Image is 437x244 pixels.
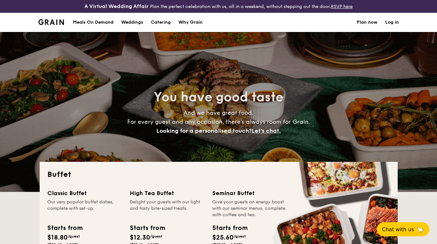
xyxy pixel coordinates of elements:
[73,3,364,10] div: Plan the perfect celebration with us, all in a weekend, without stepping out the door.
[175,13,207,32] a: Why Grain
[117,13,147,32] a: Weddings
[212,234,234,241] span: $25.60
[38,19,64,25] img: Grain
[385,13,399,32] a: Log in
[417,226,424,233] span: 🦙
[121,13,143,32] div: Weddings
[357,13,378,32] a: Plan now
[150,234,162,239] span: /guest
[68,234,80,239] span: /guest
[130,234,150,241] span: $12.30
[130,189,205,198] div: High Tea Buffet
[84,3,149,10] h4: A Virtual Wedding Affair
[69,13,117,32] a: Meals On Demand
[178,13,203,32] div: Why Grain
[47,234,68,241] span: $18.80
[252,127,281,134] span: Let's chat.
[151,13,171,32] h1: Catering
[147,13,175,32] a: Catering
[47,169,390,180] h2: Buffet
[47,189,122,198] div: Classic Buffet
[73,13,113,32] div: Meals On Demand
[212,189,287,198] div: Seminar Buffet
[212,223,247,233] div: Starts from
[47,223,82,233] div: Starts from
[212,199,287,218] div: Give your guests an energy boost with our seminar menus, complete with coffee and tea.
[47,199,122,218] div: Our very popular buffet dishes, complete with set-up.
[382,226,414,232] span: Chat with us
[38,19,64,25] a: Logotype
[234,234,246,239] span: /guest
[130,199,205,218] div: Delight your guests with our light and tasty bite-sized treats.
[130,223,165,233] div: Starts from
[331,4,353,9] a: RSVP here
[377,222,429,236] button: Chat with us🦙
